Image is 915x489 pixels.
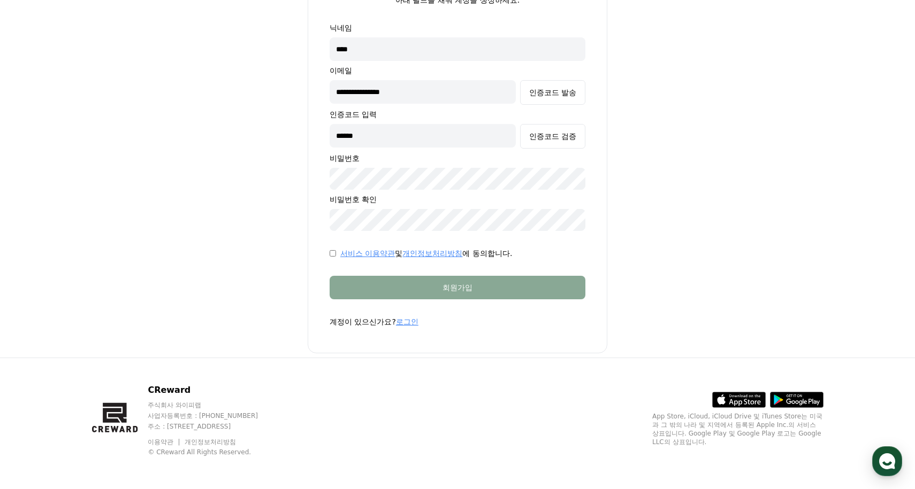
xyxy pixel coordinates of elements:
[148,384,278,397] p: CReward
[330,194,585,205] p: 비밀번호 확인
[396,317,418,326] a: 로그인
[148,401,278,409] p: 주식회사 와이피랩
[529,131,576,142] div: 인증코드 검증
[330,22,585,33] p: 닉네임
[330,153,585,164] p: 비밀번호
[148,412,278,420] p: 사업자등록번호 : [PHONE_NUMBER]
[98,355,111,364] span: 대화
[138,339,205,366] a: 설정
[330,316,585,327] p: 계정이 있으신가요?
[330,109,585,120] p: 인증코드 입력
[148,448,278,456] p: © CReward All Rights Reserved.
[148,438,181,446] a: 이용약관
[529,87,576,98] div: 인증코드 발송
[34,355,40,363] span: 홈
[3,339,71,366] a: 홈
[165,355,178,363] span: 설정
[71,339,138,366] a: 대화
[351,282,564,293] div: 회원가입
[185,438,236,446] a: 개인정보처리방침
[340,249,395,258] a: 서비스 이용약관
[402,249,462,258] a: 개인정보처리방침
[520,80,585,105] button: 인증코드 발송
[340,248,512,259] p: 및 에 동의합니다.
[520,124,585,149] button: 인증코드 검증
[148,422,278,431] p: 주소 : [STREET_ADDRESS]
[330,276,585,299] button: 회원가입
[652,412,823,446] p: App Store, iCloud, iCloud Drive 및 iTunes Store는 미국과 그 밖의 나라 및 지역에서 등록된 Apple Inc.의 서비스 상표입니다. Goo...
[330,65,585,76] p: 이메일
